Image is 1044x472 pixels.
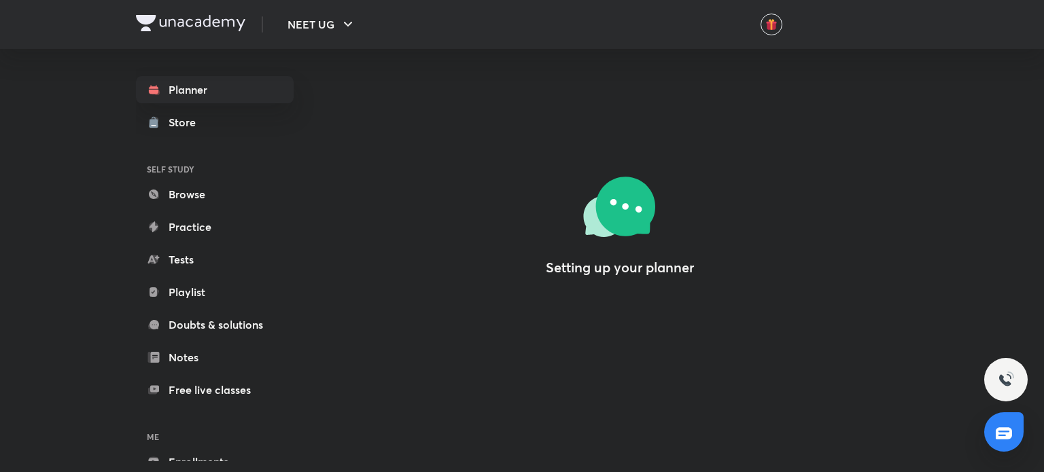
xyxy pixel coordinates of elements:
[136,425,294,448] h6: ME
[136,278,294,306] a: Playlist
[136,246,294,273] a: Tests
[136,15,245,31] img: Company Logo
[136,344,294,371] a: Notes
[136,181,294,208] a: Browse
[546,259,694,276] h4: Setting up your planner
[136,213,294,240] a: Practice
[136,109,294,136] a: Store
[136,311,294,338] a: Doubts & solutions
[765,18,778,31] img: avatar
[136,376,294,403] a: Free live classes
[169,114,204,130] div: Store
[136,76,294,103] a: Planner
[136,158,294,181] h6: SELF STUDY
[136,15,245,35] a: Company Logo
[761,14,782,35] button: avatar
[279,11,364,38] button: NEET UG
[998,371,1014,388] img: ttu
